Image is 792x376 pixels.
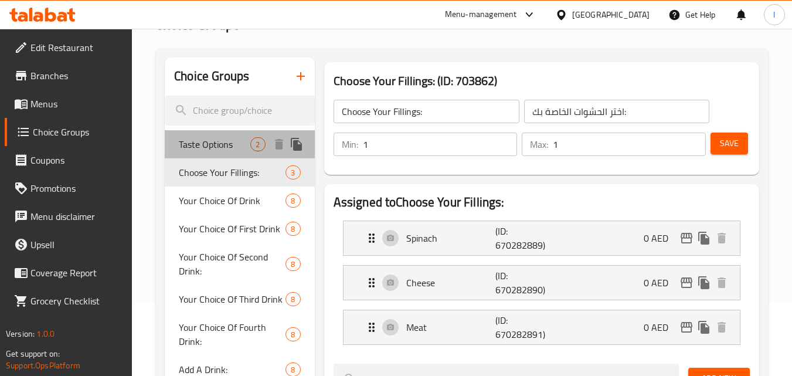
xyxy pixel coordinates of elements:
span: Coverage Report [30,266,123,280]
span: Grocery Checklist [30,294,123,308]
li: Expand [334,216,750,260]
a: Edit Restaurant [5,33,132,62]
a: Coupons [5,146,132,174]
span: 3 [286,167,300,178]
span: Menus [30,97,123,111]
p: (ID: 670282890) [495,269,555,297]
span: 8 [286,259,300,270]
div: Choices [285,292,300,306]
span: Promotions [30,181,123,195]
span: 8 [286,329,300,340]
span: Your Choice Of Fourth Drink: [179,320,285,348]
span: Upsell [30,238,123,252]
span: 1.0.0 [36,326,55,341]
div: Your Choice Of Drink8 [165,187,314,215]
h3: Choose Your Fillings: (ID: 703862) [334,72,750,90]
button: delete [270,136,288,153]
div: Choices [285,194,300,208]
span: Your Choice Of Drink [179,194,285,208]
p: Max: [530,137,548,151]
span: Branches [30,69,123,83]
button: edit [678,319,695,336]
div: Choices [285,327,300,341]
div: Choices [285,165,300,179]
div: Choose Your Fillings:3 [165,158,314,187]
div: Your Choice Of Fourth Drink:8 [165,313,314,355]
span: Your Choice Of First Drink [179,222,285,236]
div: Menu-management [445,8,517,22]
div: Expand [344,266,740,300]
h2: Assigned to Choose Your Fillings: [334,194,750,211]
span: Coupons [30,153,123,167]
li: Expand [334,260,750,305]
button: duplicate [695,229,713,247]
div: Expand [344,310,740,344]
p: (ID: 670282891) [495,313,555,341]
a: Menu disclaimer [5,202,132,231]
button: edit [678,229,695,247]
span: Save [720,136,739,151]
a: Coverage Report [5,259,132,287]
p: (ID: 670282889) [495,224,555,252]
button: delete [713,229,730,247]
button: duplicate [288,136,305,153]
span: Version: [6,326,35,341]
p: Cheese [406,276,496,290]
a: Menus [5,90,132,118]
span: 8 [286,223,300,235]
p: 0 AED [644,320,678,334]
h2: Choice Groups [174,67,249,85]
span: Menu disclaimer [30,209,123,223]
span: 2 [251,139,264,150]
a: Upsell [5,231,132,259]
span: Your Choice Of Third Drink [179,292,285,306]
a: Promotions [5,174,132,202]
a: Support.OpsPlatform [6,358,80,373]
li: Expand [334,305,750,350]
p: Spinach [406,231,496,245]
a: Choice Groups [5,118,132,146]
button: duplicate [695,274,713,292]
button: delete [713,319,730,336]
a: Grocery Checklist [5,287,132,315]
span: Choose Your Fillings: [179,165,285,179]
div: [GEOGRAPHIC_DATA] [572,8,650,21]
div: Your Choice Of Third Drink8 [165,285,314,313]
span: 8 [286,294,300,305]
input: search [165,96,314,126]
span: 8 [286,195,300,206]
span: Taste Options [179,137,250,151]
div: Taste Options2deleteduplicate [165,130,314,158]
p: Meat [406,320,496,334]
span: Your Choice Of Second Drink: [179,250,285,278]
span: l [773,8,775,21]
span: Edit Restaurant [30,40,123,55]
div: Your Choice Of First Drink8 [165,215,314,243]
p: Min: [342,137,358,151]
button: duplicate [695,319,713,336]
span: Choice Groups [33,125,123,139]
span: 8 [286,364,300,375]
button: Save [711,133,748,154]
span: Get support on: [6,346,60,361]
a: Branches [5,62,132,90]
button: edit [678,274,695,292]
button: delete [713,274,730,292]
div: Your Choice Of Second Drink:8 [165,243,314,285]
p: 0 AED [644,276,678,290]
div: Choices [285,222,300,236]
p: 0 AED [644,231,678,245]
div: Expand [344,221,740,255]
